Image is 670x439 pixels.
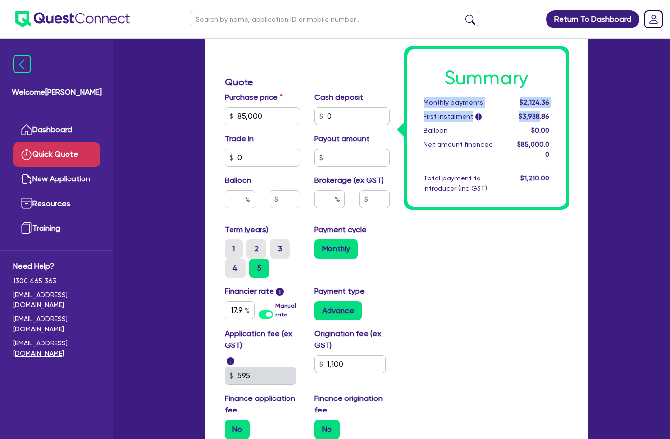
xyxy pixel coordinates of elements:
[13,261,100,272] span: Need Help?
[225,92,283,103] label: Purchase price
[531,126,549,134] span: $0.00
[13,314,100,334] a: [EMAIL_ADDRESS][DOMAIN_NAME]
[13,216,100,241] a: Training
[314,133,369,145] label: Payout amount
[13,290,100,310] a: [EMAIL_ADDRESS][DOMAIN_NAME]
[546,10,639,28] a: Return To Dashboard
[225,393,300,416] label: Finance application fee
[21,222,32,234] img: training
[517,140,549,158] span: $85,000.00
[314,239,358,259] label: Monthly
[314,393,390,416] label: Finance origination fee
[227,357,234,365] span: i
[225,133,254,145] label: Trade in
[475,114,482,121] span: i
[246,239,266,259] label: 2
[225,175,251,186] label: Balloon
[314,420,340,439] label: No
[314,286,365,297] label: Payment type
[276,288,284,296] span: i
[225,259,246,278] label: 4
[21,198,32,209] img: resources
[314,328,390,351] label: Origination fee (ex GST)
[13,167,100,192] a: New Application
[314,224,367,235] label: Payment cycle
[13,55,31,73] img: icon-menu-close
[416,139,510,160] div: Net amount financed
[416,111,510,122] div: First instalment
[13,338,100,358] a: [EMAIL_ADDRESS][DOMAIN_NAME]
[519,112,549,120] span: $3,988.86
[225,224,268,235] label: Term (years)
[225,328,300,351] label: Application fee (ex GST)
[416,173,510,193] div: Total payment to introducer (inc GST)
[314,175,383,186] label: Brokerage (ex GST)
[249,259,269,278] label: 5
[641,7,666,32] a: Dropdown toggle
[13,142,100,167] a: Quick Quote
[520,174,549,182] span: $1,210.00
[275,302,300,319] label: Manual rate
[416,125,510,136] div: Balloon
[424,67,550,90] h1: Summary
[225,420,250,439] label: No
[12,86,102,98] span: Welcome [PERSON_NAME]
[21,173,32,185] img: new-application
[13,192,100,216] a: Resources
[13,118,100,142] a: Dashboard
[225,286,284,297] label: Financier rate
[314,92,363,103] label: Cash deposit
[225,239,243,259] label: 1
[314,301,362,320] label: Advance
[225,76,390,88] h3: Quote
[190,11,479,27] input: Search by name, application ID or mobile number...
[270,239,290,259] label: 3
[13,276,100,286] span: 1300 465 363
[21,149,32,160] img: quick-quote
[416,97,510,108] div: Monthly payments
[520,98,549,106] span: $2,124.36
[15,11,130,27] img: quest-connect-logo-blue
